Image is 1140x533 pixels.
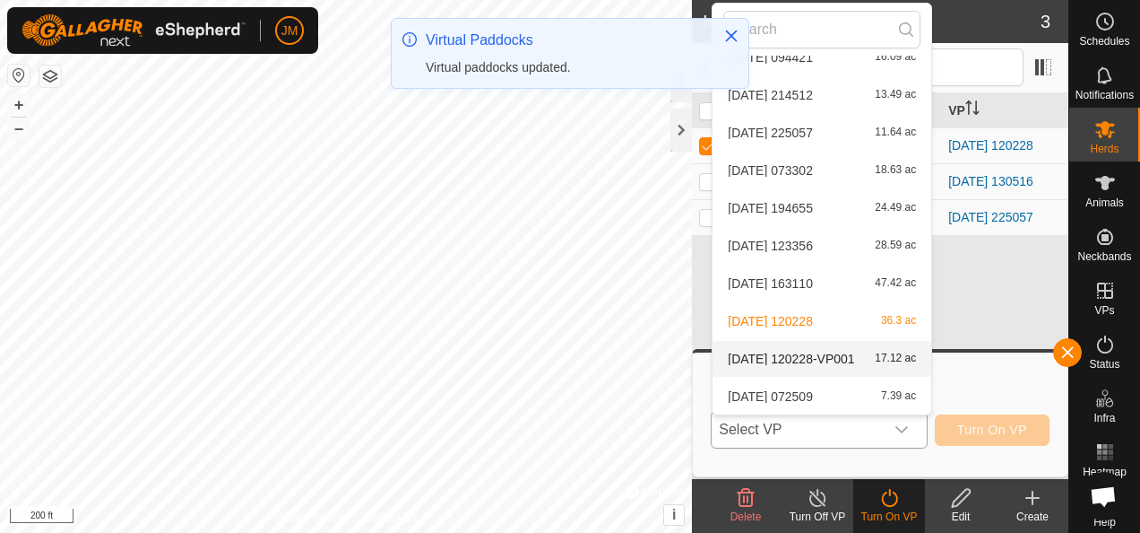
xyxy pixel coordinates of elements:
[965,103,980,118] p-sorticon: Activate to sort
[664,505,684,525] button: i
[875,353,916,365] span: 17.12 ac
[728,353,854,365] span: [DATE] 120228-VP001
[39,66,61,87] button: Map Layers
[275,510,342,526] a: Privacy Policy
[875,277,916,290] span: 47.42 ac
[712,379,931,415] li: 2025-08-01 072509
[1085,197,1124,208] span: Animals
[957,423,1027,437] span: Turn On VP
[1094,305,1114,316] span: VPs
[1079,472,1127,520] a: Open chat
[728,202,813,214] span: [DATE] 194655
[881,390,916,403] span: 7.39 ac
[875,164,916,177] span: 18.63 ac
[728,390,813,403] span: [DATE] 072509
[728,315,813,328] span: [DATE] 120228
[712,228,931,264] li: 2025-07-11 123356
[728,240,813,252] span: [DATE] 123356
[1041,8,1050,35] span: 3
[712,266,931,301] li: 2025-07-15 163110
[881,315,916,328] span: 36.3 ac
[712,77,931,113] li: 2025-06-28 214512
[875,202,916,214] span: 24.49 ac
[875,240,916,252] span: 28.59 ac
[948,138,1033,153] a: [DATE] 120228
[728,51,813,64] span: [DATE] 094421
[875,51,916,64] span: 16.09 ac
[712,115,931,151] li: 2025-06-30 225057
[728,127,813,139] span: [DATE] 225057
[1077,251,1131,262] span: Neckbands
[8,94,30,116] button: +
[426,30,705,51] div: Virtual Paddocks
[875,89,916,101] span: 13.49 ac
[1079,36,1129,47] span: Schedules
[719,23,744,48] button: Close
[728,277,813,290] span: [DATE] 163110
[8,118,30,139] button: –
[1075,90,1134,100] span: Notifications
[1083,467,1127,477] span: Heatmap
[712,190,931,226] li: 2025-07-07 194655
[1093,517,1116,528] span: Help
[730,511,762,523] span: Delete
[728,89,813,101] span: [DATE] 214512
[712,303,931,339] li: 2025-07-19 120228
[712,412,883,448] span: Select VP
[364,510,417,526] a: Contact Us
[1090,144,1118,154] span: Herds
[281,22,298,40] span: JM
[948,174,1033,188] a: [DATE] 130516
[426,58,705,77] div: Virtual paddocks updated.
[948,210,1033,224] a: [DATE] 225057
[875,127,916,139] span: 11.64 ac
[997,509,1068,525] div: Create
[712,341,931,377] li: 2025-07-19 120228-VP001
[723,11,920,48] input: Search
[728,164,813,177] span: [DATE] 073302
[22,14,246,47] img: Gallagher Logo
[941,93,1068,128] th: VP
[1093,413,1115,424] span: Infra
[8,65,30,86] button: Reset Map
[712,153,931,188] li: 2025-07-05 073302
[782,509,853,525] div: Turn Off VP
[853,509,925,525] div: Turn On VP
[672,507,676,522] span: i
[935,415,1049,446] button: Turn On VP
[712,39,931,75] li: 2025-06-24 094421
[925,509,997,525] div: Edit
[884,412,920,448] div: dropdown trigger
[1089,359,1119,370] span: Status
[703,11,1041,32] h2: Herds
